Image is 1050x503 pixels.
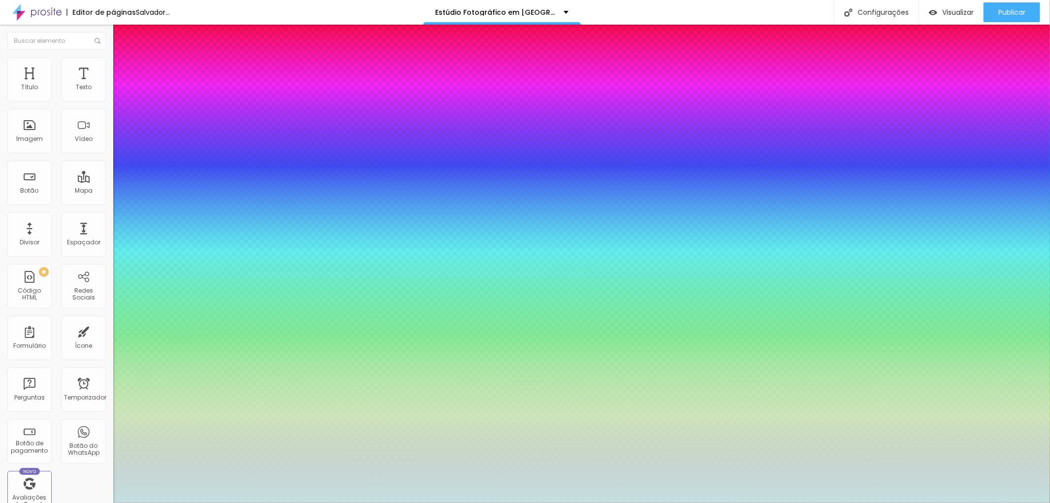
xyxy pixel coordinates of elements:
[11,439,48,454] font: Botão de pagamento
[436,7,601,17] font: Estúdio Fotográfico em [GEOGRAPHIC_DATA]
[95,38,100,44] img: Ícone
[16,134,43,143] font: Imagem
[67,238,100,246] font: Espaçador
[20,238,39,246] font: Divisor
[76,83,92,91] font: Texto
[18,286,41,302] font: Código HTML
[858,7,909,17] font: Configurações
[136,7,170,17] font: Salvador...
[984,2,1040,22] button: Publicar
[7,32,106,50] input: Buscar elemento
[72,7,136,17] font: Editor de páginas
[919,2,984,22] button: Visualizar
[75,186,93,195] font: Mapa
[23,469,36,474] font: Novo
[13,341,46,350] font: Formulário
[14,393,45,402] font: Perguntas
[72,286,95,302] font: Redes Sociais
[21,186,39,195] font: Botão
[844,8,853,17] img: Ícone
[929,8,937,17] img: view-1.svg
[64,393,106,402] font: Temporizador
[68,441,99,457] font: Botão do WhatsApp
[942,7,974,17] font: Visualizar
[21,83,38,91] font: Título
[998,7,1025,17] font: Publicar
[75,134,93,143] font: Vídeo
[75,341,93,350] font: Ícone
